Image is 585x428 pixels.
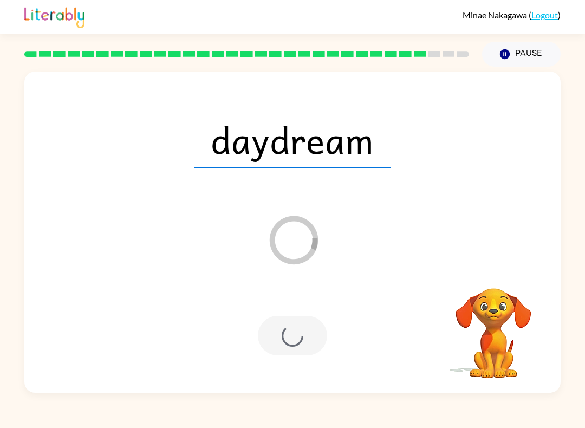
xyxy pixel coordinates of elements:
img: Literably [24,4,84,28]
video: Your browser must support playing .mp4 files to use Literably. Please try using another browser. [439,271,548,380]
div: ( ) [463,10,561,20]
a: Logout [531,10,558,20]
button: Pause [482,42,561,67]
span: Minae Nakagawa [463,10,529,20]
span: daydream [194,112,391,168]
